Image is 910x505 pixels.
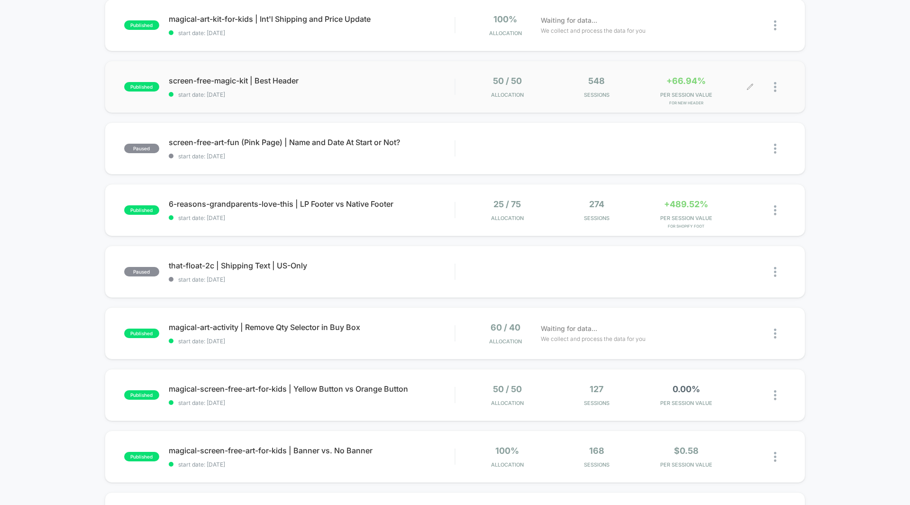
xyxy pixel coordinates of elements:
span: PER SESSION VALUE [644,400,728,406]
span: $0.58 [674,446,699,456]
span: 25 / 75 [493,199,521,209]
span: We collect and process the data for you [541,334,646,343]
img: close [774,144,776,154]
span: 168 [589,446,604,456]
span: Waiting for data... [541,15,597,26]
span: PER SESSION VALUE [644,92,728,98]
span: Sessions [555,92,639,98]
span: paused [124,267,159,276]
span: start date: [DATE] [169,153,455,160]
img: close [774,82,776,92]
span: start date: [DATE] [169,214,455,221]
span: screen-free-magic-kit | Best Header [169,76,455,85]
span: start date: [DATE] [169,461,455,468]
span: 50 / 50 [493,76,522,86]
span: We collect and process the data for you [541,26,646,35]
span: magical-screen-free-art-for-kids | Banner vs. No Banner [169,446,455,455]
span: start date: [DATE] [169,338,455,345]
span: magical-art-activity | Remove Qty Selector in Buy Box [169,322,455,332]
span: 0.00% [673,384,700,394]
img: close [774,329,776,339]
span: 6-reasons-grandparents-love-this | LP Footer vs Native Footer [169,199,455,209]
span: +489.52% [664,199,708,209]
span: start date: [DATE] [169,91,455,98]
span: 50 / 50 [493,384,522,394]
span: 60 / 40 [491,322,520,332]
span: published [124,390,159,400]
span: for NEW Header [644,101,728,105]
span: published [124,452,159,461]
span: +66.94% [666,76,706,86]
img: close [774,20,776,30]
span: magical-art-kit-for-kids | Int'l Shipping and Price Update [169,14,455,24]
span: published [124,82,159,92]
span: PER SESSION VALUE [644,461,728,468]
span: Allocation [491,400,524,406]
span: 274 [589,199,604,209]
span: 548 [588,76,605,86]
span: Sessions [555,461,639,468]
span: 100% [493,14,517,24]
span: paused [124,144,159,153]
span: magical-screen-free-art-for-kids | Yellow Button vs Orange Button [169,384,455,394]
span: 127 [590,384,603,394]
span: published [124,205,159,215]
span: PER SESSION VALUE [644,215,728,221]
span: screen-free-art-fun (Pink Page) | Name and Date At Start or Not? [169,138,455,147]
span: start date: [DATE] [169,276,455,283]
span: Allocation [491,92,524,98]
span: Allocation [491,215,524,221]
span: for Shopify Foot [644,224,728,229]
span: Sessions [555,400,639,406]
span: Allocation [491,461,524,468]
img: close [774,452,776,462]
img: close [774,267,776,277]
img: close [774,205,776,215]
span: start date: [DATE] [169,29,455,37]
span: published [124,329,159,338]
span: Allocation [489,30,522,37]
span: Allocation [489,338,522,345]
span: 100% [495,446,519,456]
span: that-float-2c | Shipping Text | US-Only [169,261,455,270]
span: Sessions [555,215,639,221]
span: published [124,20,159,30]
span: Waiting for data... [541,323,597,334]
span: start date: [DATE] [169,399,455,406]
img: close [774,390,776,400]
